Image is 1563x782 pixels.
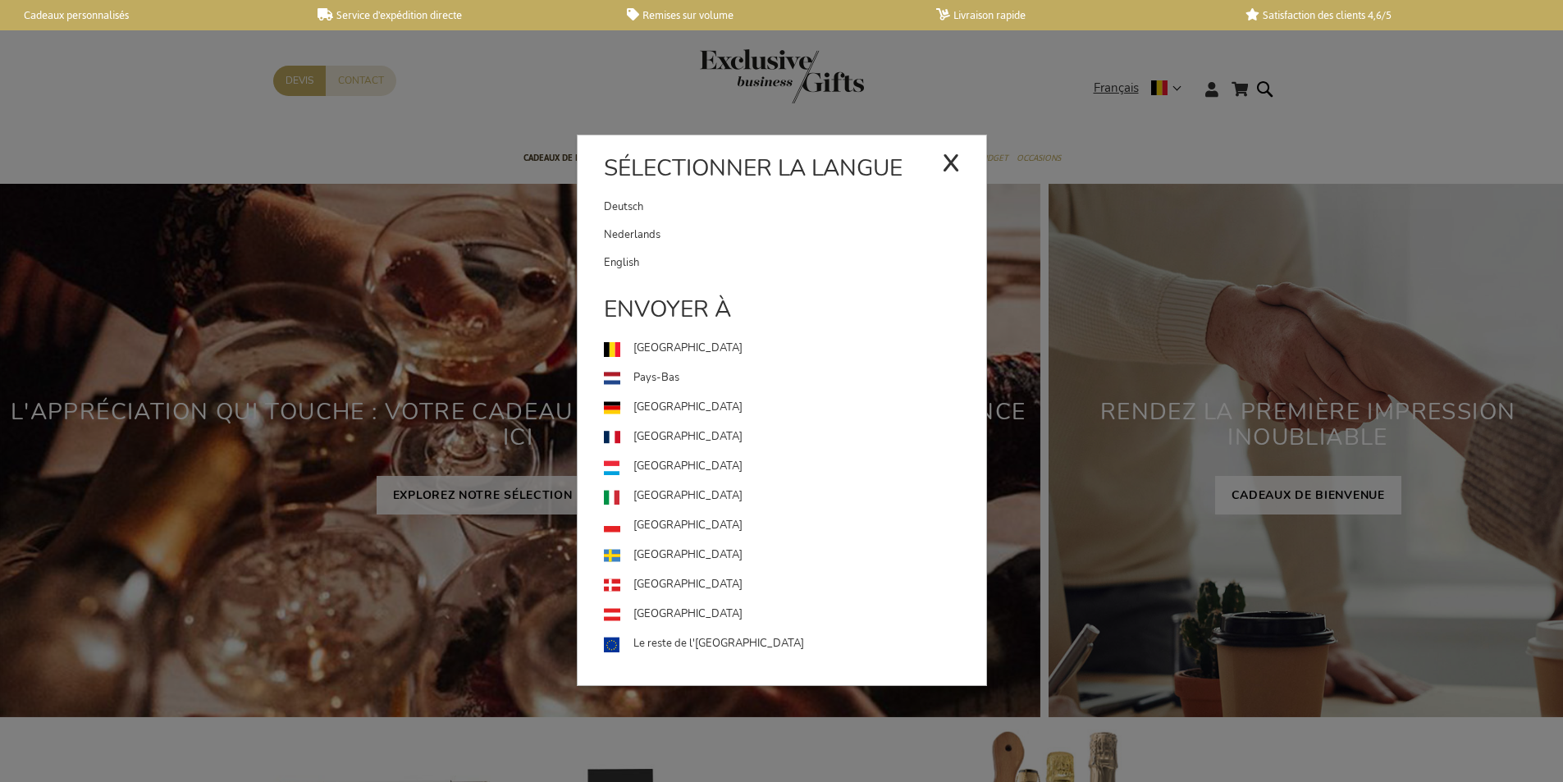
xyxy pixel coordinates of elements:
a: [GEOGRAPHIC_DATA] [604,541,986,570]
a: Service d'expédition directe [318,8,601,22]
a: Nederlands [604,221,986,249]
a: [GEOGRAPHIC_DATA] [604,423,986,452]
a: English [604,249,986,277]
a: [GEOGRAPHIC_DATA] [604,511,986,541]
a: Le reste de l'[GEOGRAPHIC_DATA] [604,629,986,659]
a: Remises sur volume [627,8,910,22]
a: Cadeaux personnalisés [8,8,291,22]
a: [GEOGRAPHIC_DATA] [604,600,986,629]
a: Satisfaction des clients 4,6/5 [1245,8,1529,22]
a: [GEOGRAPHIC_DATA] [604,570,986,600]
a: [GEOGRAPHIC_DATA] [604,482,986,511]
a: [GEOGRAPHIC_DATA] [604,452,986,482]
a: Livraison rapide [936,8,1219,22]
a: Pays-Bas [604,364,986,393]
a: [GEOGRAPHIC_DATA] [604,334,986,364]
div: Envoyer à [578,293,986,334]
a: [GEOGRAPHIC_DATA] [604,393,986,423]
a: Deutsch [604,193,942,221]
div: x [942,136,960,185]
div: Sélectionner la langue [578,152,986,193]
